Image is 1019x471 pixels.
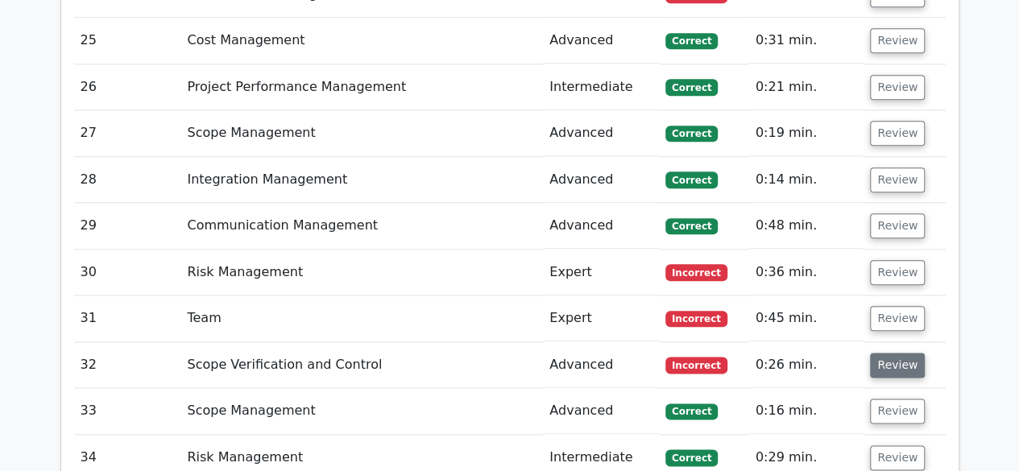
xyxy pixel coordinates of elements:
td: 0:16 min. [749,388,864,434]
td: Scope Verification and Control [180,342,543,388]
td: Advanced [543,388,659,434]
button: Review [870,121,925,146]
span: Correct [665,79,718,95]
td: Advanced [543,203,659,249]
span: Correct [665,126,718,142]
td: 26 [74,64,181,110]
td: 0:31 min. [749,18,864,64]
span: Incorrect [665,311,727,327]
td: 0:19 min. [749,110,864,156]
span: Correct [665,218,718,234]
button: Review [870,167,925,192]
span: Correct [665,403,718,419]
td: Project Performance Management [180,64,543,110]
td: Expert [543,250,659,295]
span: Correct [665,171,718,188]
td: 0:45 min. [749,295,864,341]
button: Review [870,445,925,470]
td: Intermediate [543,64,659,110]
button: Review [870,353,925,378]
td: 0:14 min. [749,157,864,203]
td: Expert [543,295,659,341]
button: Review [870,399,925,423]
td: 0:21 min. [749,64,864,110]
td: 25 [74,18,181,64]
button: Review [870,260,925,285]
td: 29 [74,203,181,249]
button: Review [870,213,925,238]
button: Review [870,28,925,53]
td: Cost Management [180,18,543,64]
td: 32 [74,342,181,388]
td: Team [180,295,543,341]
td: Scope Management [180,388,543,434]
td: 0:26 min. [749,342,864,388]
td: Risk Management [180,250,543,295]
td: 28 [74,157,181,203]
td: Advanced [543,110,659,156]
span: Correct [665,33,718,49]
td: Communication Management [180,203,543,249]
td: Advanced [543,18,659,64]
td: 0:48 min. [749,203,864,249]
button: Review [870,306,925,331]
span: Incorrect [665,357,727,373]
td: 33 [74,388,181,434]
span: Correct [665,449,718,465]
button: Review [870,75,925,100]
td: Advanced [543,342,659,388]
td: Advanced [543,157,659,203]
td: 27 [74,110,181,156]
span: Incorrect [665,264,727,280]
td: 30 [74,250,181,295]
td: 0:36 min. [749,250,864,295]
td: 31 [74,295,181,341]
td: Scope Management [180,110,543,156]
td: Integration Management [180,157,543,203]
